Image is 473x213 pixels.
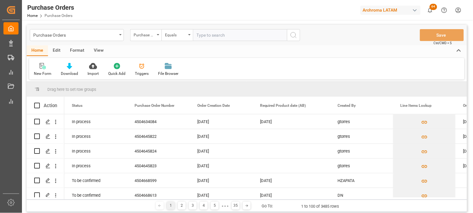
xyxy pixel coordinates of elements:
[64,188,127,202] div: To be confirmed
[64,173,127,188] div: To be confirmed
[260,103,306,108] span: Required Product date (AB)
[27,144,64,158] div: Press SPACE to select this row.
[134,31,155,38] div: Purchase Order Number
[64,129,127,143] div: In process
[108,71,125,76] div: Quick Add
[47,87,96,92] span: Drag here to set row groups
[434,41,452,45] span: Ctrl/CMD + S
[88,71,99,76] div: Import
[423,3,437,17] button: show 64 new notifications
[420,29,464,41] button: Save
[64,158,127,173] div: In process
[330,158,393,173] div: gtorres
[27,13,38,18] a: Home
[338,103,356,108] span: Created By
[287,29,300,41] button: search button
[64,144,127,158] div: In process
[190,114,252,129] div: [DATE]
[190,188,252,202] div: [DATE]
[330,144,393,158] div: gtorres
[72,103,82,108] span: Status
[127,188,190,202] div: 4504668613
[127,158,190,173] div: 4504645823
[197,103,230,108] span: Order Creation Date
[27,158,64,173] div: Press SPACE to select this row.
[33,31,117,39] div: Purchase Orders
[127,129,190,143] div: 4504645822
[301,203,339,210] div: 1 to 100 of 3485 rows
[193,29,287,41] input: Type to search
[200,202,208,210] div: 4
[437,3,451,17] button: Help Center
[330,129,393,143] div: gtorres
[127,144,190,158] div: 4504645824
[34,71,51,76] div: New Form
[27,173,64,188] div: Press SPACE to select this row.
[130,29,162,41] button: open menu
[222,204,229,208] div: ● ● ●
[430,4,437,10] span: 64
[190,129,252,143] div: [DATE]
[27,114,64,129] div: Press SPACE to select this row.
[360,6,421,15] div: Archroma LATAM
[27,45,48,56] div: Home
[127,114,190,129] div: 4504634084
[232,202,240,210] div: 35
[27,188,64,203] div: Press SPACE to select this row.
[27,3,74,12] div: Purchase Orders
[127,173,190,188] div: 4504668599
[360,4,423,16] button: Archroma LATAM
[64,114,127,129] div: In process
[165,31,186,38] div: Equals
[89,45,108,56] div: View
[30,29,124,41] button: open menu
[211,202,219,210] div: 5
[162,29,193,41] button: open menu
[167,202,175,210] div: 1
[48,45,65,56] div: Edit
[158,71,178,76] div: File Browser
[190,173,252,188] div: [DATE]
[252,114,330,129] div: [DATE]
[190,158,252,173] div: [DATE]
[135,71,149,76] div: Triggers
[190,144,252,158] div: [DATE]
[27,129,64,144] div: Press SPACE to select this row.
[330,114,393,129] div: gtorres
[330,188,393,202] div: DN
[178,202,186,210] div: 2
[252,173,330,188] div: [DATE]
[135,103,174,108] span: Purchase Order Number
[189,202,197,210] div: 3
[65,45,89,56] div: Format
[252,188,330,202] div: [DATE]
[401,103,432,108] span: Line Items Lookup
[262,203,273,209] div: Go To:
[330,173,393,188] div: HZAPATA
[44,103,57,108] div: Action
[61,71,78,76] div: Download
